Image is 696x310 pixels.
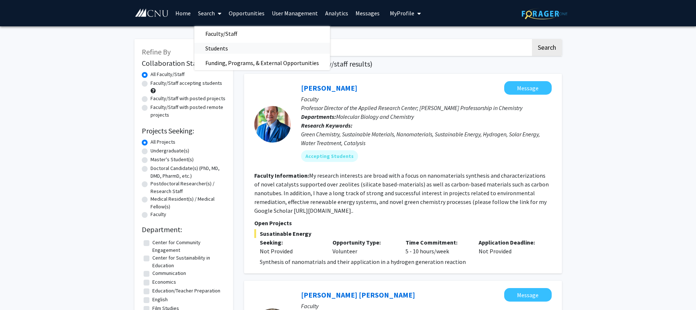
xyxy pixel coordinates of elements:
span: My Profile [390,10,414,17]
b: Departments: [301,113,336,120]
p: Open Projects [254,219,552,227]
h2: Collaboration Status: [142,59,226,68]
label: All Projects [151,138,175,146]
div: Volunteer [327,238,400,256]
div: Green Chemistry, Sustainable Materials, Nanomaterials, Sustainable Energy, Hydrogen, Solar Energy... [301,130,552,147]
label: Education/Teacher Preparation [152,287,220,295]
div: Not Provided [260,247,322,256]
p: Faculty [301,95,552,103]
a: Faculty/Staff [194,28,330,39]
p: Synthesis of nanomatrials and their application in a hydrogen generation reaction [260,257,552,266]
input: Search Keywords [244,39,531,56]
a: Students [194,43,330,54]
span: Susatinable Energy [254,229,552,238]
label: Communication [152,269,186,277]
img: Christopher Newport University Logo [134,8,169,18]
p: Opportunity Type: [332,238,395,247]
button: Search [532,39,562,56]
a: Analytics [322,0,352,26]
label: English [152,296,168,303]
label: Faculty [151,211,166,218]
fg-read-more: My research interests are broad with a focus on nanomaterials synthesis and characterizations of ... [254,172,549,214]
label: Faculty/Staff with posted remote projects [151,103,226,119]
mat-chip: Accepting Students [301,150,358,162]
label: Economics [152,278,176,286]
img: ForagerOne Logo [522,8,567,19]
a: Opportunities [225,0,268,26]
p: Seeking: [260,238,322,247]
h2: Projects Seeking: [142,126,226,135]
span: Funding, Programs, & External Opportunities [194,56,330,70]
label: Faculty/Staff with posted projects [151,95,225,102]
span: Faculty/Staff [194,26,248,41]
label: Doctoral Candidate(s) (PhD, MD, DMD, PharmD, etc.) [151,165,226,180]
h1: Page of ( total faculty/staff results) [244,60,562,68]
a: [PERSON_NAME] [PERSON_NAME] [301,290,415,299]
label: Faculty/Staff accepting students [151,79,222,87]
span: Refine By [142,47,171,56]
label: Master's Student(s) [151,156,194,163]
iframe: Chat [5,277,31,305]
label: Center for Community Engagement [152,239,224,254]
label: Undergraduate(s) [151,147,189,155]
label: Medical Resident(s) / Medical Fellow(s) [151,195,226,211]
b: Faculty Information: [254,172,309,179]
a: Home [172,0,194,26]
h2: Department: [142,225,226,234]
label: Postdoctoral Researcher(s) / Research Staff [151,180,226,195]
p: Application Deadline: [479,238,541,247]
label: Center for Sustainability in Education [152,254,224,269]
b: Research Keywords: [301,122,353,129]
label: All Faculty/Staff [151,71,185,78]
a: User Management [268,0,322,26]
a: Funding, Programs, & External Opportunities [194,57,330,68]
button: Message Janet Steven [504,288,552,302]
div: Not Provided [473,238,546,256]
button: Message Tarek Abdel-Fattah [504,81,552,95]
a: Messages [352,0,383,26]
p: Professor Director of the Applied Research Center; [PERSON_NAME] Professorship in Chemistry [301,103,552,112]
span: Molecular Biology and Chemistry [336,113,414,120]
a: Search [194,0,225,26]
p: Time Commitment: [406,238,468,247]
a: [PERSON_NAME] [301,83,357,92]
span: Students [194,41,239,56]
div: 5 - 10 hours/week [400,238,473,256]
